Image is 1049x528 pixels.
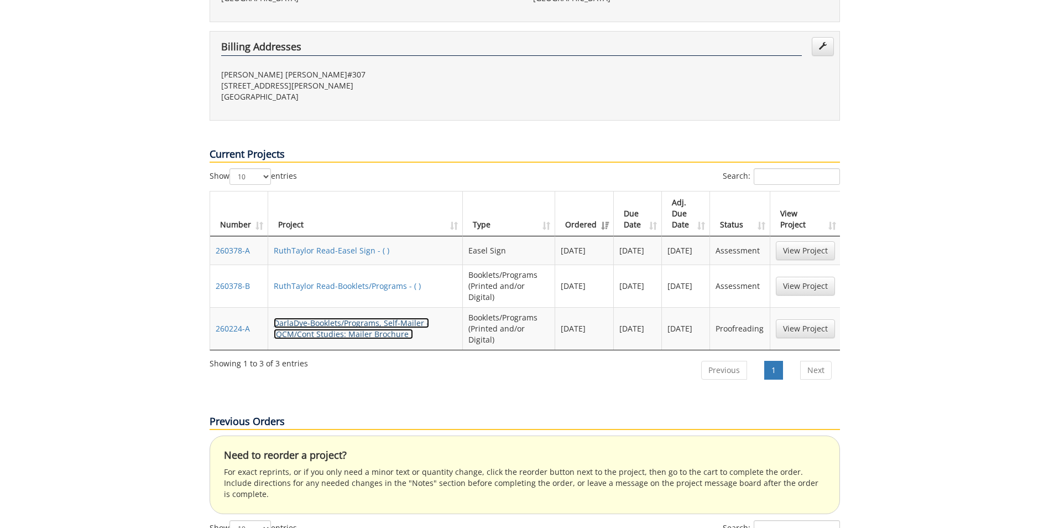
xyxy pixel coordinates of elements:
[770,191,841,236] th: View Project: activate to sort column ascending
[463,191,555,236] th: Type: activate to sort column ascending
[710,191,770,236] th: Status: activate to sort column ascending
[221,91,516,102] p: [GEOGRAPHIC_DATA]
[210,168,297,185] label: Show entries
[268,191,463,236] th: Project: activate to sort column ascending
[555,307,614,350] td: [DATE]
[210,354,308,369] div: Showing 1 to 3 of 3 entries
[614,236,662,265] td: [DATE]
[463,307,555,350] td: Booklets/Programs (Printed and/or Digital)
[662,236,710,265] td: [DATE]
[210,147,840,163] p: Current Projects
[274,245,389,256] a: RuthTaylor Read-Easel Sign - ( )
[224,467,826,500] p: For exact reprints, or if you only need a minor text or quantity change, click the reorder button...
[614,265,662,307] td: [DATE]
[776,277,835,296] a: View Project
[614,191,662,236] th: Due Date: activate to sort column ascending
[754,168,840,185] input: Search:
[274,318,429,339] a: DarlaDye-Booklets/Programs, Self-Mailer - (QCM/Cont Studies: Mailer Brochure )
[662,307,710,350] td: [DATE]
[701,361,747,380] a: Previous
[723,168,840,185] label: Search:
[463,265,555,307] td: Booklets/Programs (Printed and/or Digital)
[221,42,802,56] h4: Billing Addresses
[662,265,710,307] td: [DATE]
[710,307,770,350] td: Proofreading
[614,307,662,350] td: [DATE]
[800,361,832,380] a: Next
[224,450,826,461] h4: Need to reorder a project?
[221,80,516,91] p: [STREET_ADDRESS][PERSON_NAME]
[216,245,250,256] a: 260378-A
[210,191,268,236] th: Number: activate to sort column ascending
[555,265,614,307] td: [DATE]
[463,236,555,265] td: Easel Sign
[764,361,783,380] a: 1
[274,281,421,291] a: RuthTaylor Read-Booklets/Programs - ( )
[812,37,834,56] a: Edit Addresses
[776,241,835,260] a: View Project
[776,319,835,338] a: View Project
[710,236,770,265] td: Assessment
[555,236,614,265] td: [DATE]
[216,323,250,334] a: 260224-A
[210,415,840,430] p: Previous Orders
[229,168,271,185] select: Showentries
[662,191,710,236] th: Adj. Due Date: activate to sort column ascending
[216,281,250,291] a: 260378-B
[710,265,770,307] td: Assessment
[221,69,516,80] p: [PERSON_NAME] [PERSON_NAME]#307
[555,191,614,236] th: Ordered: activate to sort column ascending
